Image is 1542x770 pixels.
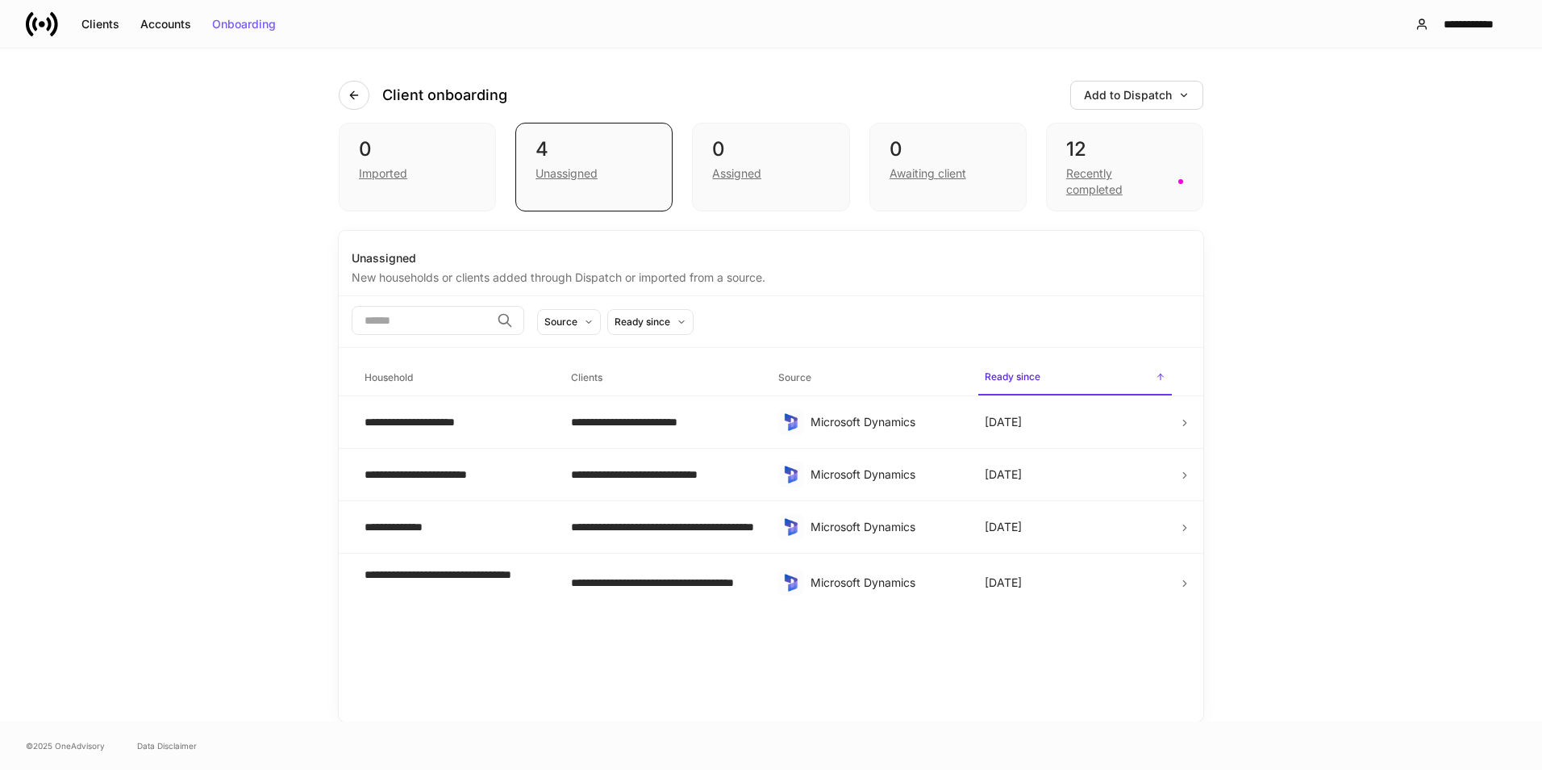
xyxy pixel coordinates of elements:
h6: Source [778,370,811,385]
div: 0Awaiting client [869,123,1027,211]
div: 12Recently completed [1046,123,1203,211]
div: 4 [536,136,652,162]
span: Clients [565,362,758,395]
button: Source [537,309,601,335]
button: Accounts [130,11,202,37]
p: [DATE] [985,467,1022,483]
div: Source [544,314,577,329]
img: sIOyOZvWb5kUEAwh5D03bPzsWHrUXBSdsWHDhg8Ma8+nBQBvlija69eFAv+snJUCyn8AqO+ElBnIpgMAAAAASUVORK5CYII= [781,573,801,592]
div: Add to Dispatch [1084,90,1190,101]
button: Onboarding [202,11,286,37]
p: [DATE] [985,414,1022,430]
span: Household [358,362,552,395]
div: Accounts [140,19,191,30]
img: sIOyOZvWb5kUEAwh5D03bPzsWHrUXBSdsWHDhg8Ma8+nBQBvlija69eFAv+snJUCyn8AqO+ElBnIpgMAAAAASUVORK5CYII= [781,517,801,537]
h6: Household [365,370,413,385]
span: Ready since [978,361,1172,395]
div: 12 [1066,136,1183,162]
div: Assigned [712,165,761,182]
h6: Clients [571,370,602,385]
div: Microsoft Dynamics [811,467,959,483]
h6: Ready since [985,369,1040,384]
div: 0 [712,136,829,162]
div: 0Assigned [692,123,849,211]
img: sIOyOZvWb5kUEAwh5D03bPzsWHrUXBSdsWHDhg8Ma8+nBQBvlija69eFAv+snJUCyn8AqO+ElBnIpgMAAAAASUVORK5CYII= [781,412,801,432]
h4: Client onboarding [382,86,507,105]
p: [DATE] [985,519,1022,535]
span: © 2025 OneAdvisory [26,739,105,752]
div: Unassigned [352,250,1190,266]
div: Recently completed [1066,165,1169,198]
div: Clients [81,19,119,30]
button: Clients [71,11,130,37]
div: 0 [890,136,1006,162]
img: sIOyOZvWb5kUEAwh5D03bPzsWHrUXBSdsWHDhg8Ma8+nBQBvlija69eFAv+snJUCyn8AqO+ElBnIpgMAAAAASUVORK5CYII= [781,465,801,484]
div: Ready since [615,314,670,329]
div: Unassigned [536,165,598,182]
div: Awaiting client [890,165,966,182]
button: Ready since [607,309,694,335]
div: 4Unassigned [515,123,673,211]
div: Onboarding [212,19,276,30]
div: 0 [359,136,476,162]
div: 0Imported [339,123,496,211]
div: Microsoft Dynamics [811,519,959,535]
div: New households or clients added through Dispatch or imported from a source. [352,266,1190,286]
div: Microsoft Dynamics [811,575,959,591]
button: Add to Dispatch [1070,81,1203,110]
a: Data Disclaimer [137,739,197,752]
span: Source [772,362,965,395]
div: Imported [359,165,407,182]
div: Microsoft Dynamics [811,414,959,430]
p: [DATE] [985,575,1022,591]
